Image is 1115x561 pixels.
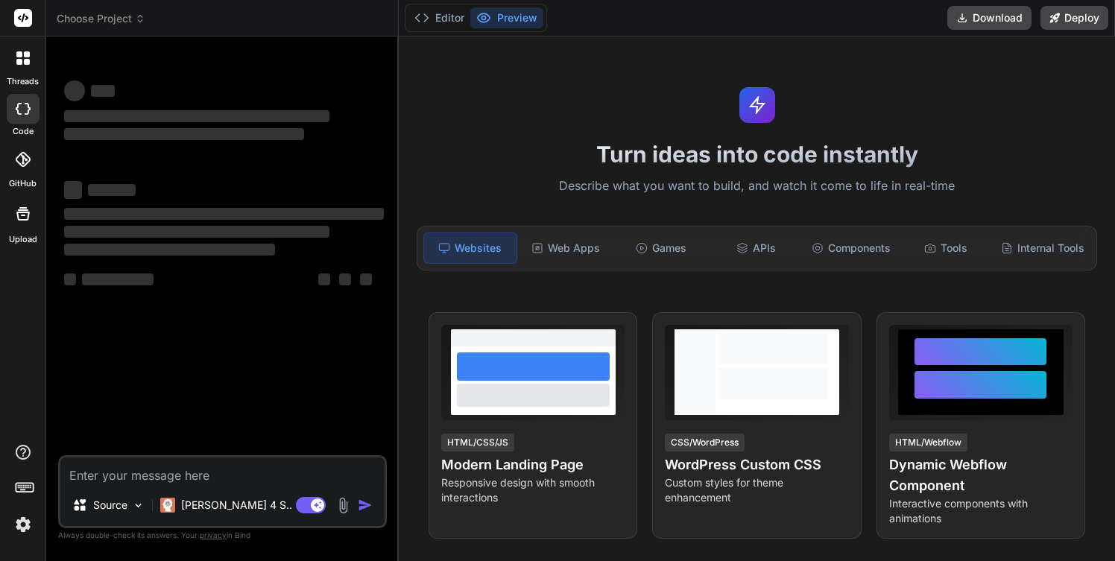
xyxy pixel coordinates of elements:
[9,233,37,246] label: Upload
[408,141,1106,168] h1: Turn ideas into code instantly
[64,244,275,256] span: ‌
[360,273,372,285] span: ‌
[995,232,1090,264] div: Internal Tools
[335,497,352,514] img: attachment
[93,498,127,513] p: Source
[470,7,543,28] button: Preview
[7,75,39,88] label: threads
[64,80,85,101] span: ‌
[64,110,329,122] span: ‌
[947,6,1032,30] button: Download
[88,184,136,196] span: ‌
[423,232,517,264] div: Websites
[889,434,967,451] div: HTML/Webflow
[64,181,82,199] span: ‌
[889,496,1073,526] p: Interactive components with animations
[132,499,145,512] img: Pick Models
[9,177,37,190] label: GitHub
[91,85,115,97] span: ‌
[665,475,848,505] p: Custom styles for theme enhancement
[408,7,470,28] button: Editor
[57,11,145,26] span: Choose Project
[160,498,175,513] img: Claude 4 Sonnet
[10,512,36,537] img: settings
[408,177,1106,196] p: Describe what you want to build, and watch it come to life in real-time
[441,434,514,451] div: HTML/CSS/JS
[665,454,848,475] h4: WordPress Custom CSS
[64,273,76,285] span: ‌
[64,226,329,238] span: ‌
[441,454,625,475] h4: Modern Landing Page
[889,454,1073,496] h4: Dynamic Webflow Component
[710,232,802,264] div: APIs
[64,128,304,140] span: ‌
[82,273,154,285] span: ‌
[64,208,384,220] span: ‌
[665,434,745,451] div: CSS/WordPress
[13,125,34,138] label: code
[805,232,897,264] div: Components
[358,498,373,513] img: icon
[58,528,387,542] p: Always double-check its answers. Your in Bind
[615,232,707,264] div: Games
[181,498,292,513] p: [PERSON_NAME] 4 S..
[520,232,612,264] div: Web Apps
[339,273,351,285] span: ‌
[441,475,625,505] p: Responsive design with smooth interactions
[200,530,227,539] span: privacy
[1040,6,1108,30] button: Deploy
[900,232,992,264] div: Tools
[318,273,330,285] span: ‌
